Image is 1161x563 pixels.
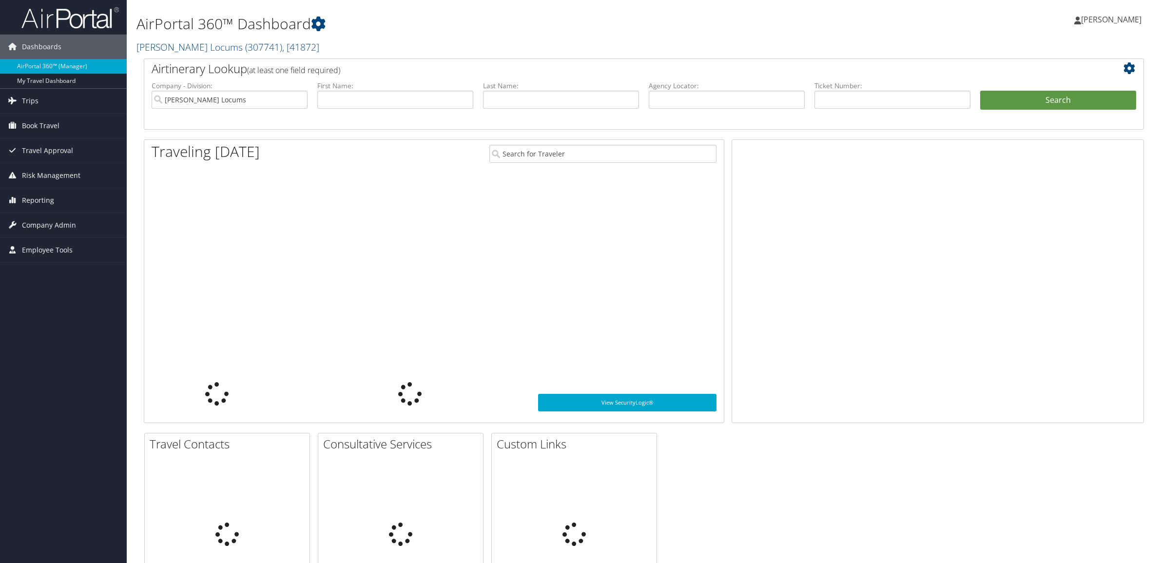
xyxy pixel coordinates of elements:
[21,6,119,29] img: airportal-logo.png
[150,436,310,452] h2: Travel Contacts
[483,81,639,91] label: Last Name:
[22,89,39,113] span: Trips
[152,81,308,91] label: Company - Division:
[323,436,483,452] h2: Consultative Services
[538,394,716,411] a: View SecurityLogic®
[136,40,319,54] a: [PERSON_NAME] Locums
[282,40,319,54] span: , [ 41872 ]
[814,81,970,91] label: Ticket Number:
[497,436,657,452] h2: Custom Links
[152,141,260,162] h1: Traveling [DATE]
[22,35,61,59] span: Dashboards
[152,60,1053,77] h2: Airtinerary Lookup
[22,188,54,213] span: Reporting
[489,145,716,163] input: Search for Traveler
[247,65,340,76] span: (at least one field required)
[1081,14,1142,25] span: [PERSON_NAME]
[22,138,73,163] span: Travel Approval
[980,91,1136,110] button: Search
[22,213,76,237] span: Company Admin
[22,238,73,262] span: Employee Tools
[22,114,59,138] span: Book Travel
[136,14,813,34] h1: AirPortal 360™ Dashboard
[649,81,805,91] label: Agency Locator:
[1074,5,1151,34] a: [PERSON_NAME]
[317,81,473,91] label: First Name:
[245,40,282,54] span: ( 307741 )
[22,163,80,188] span: Risk Management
